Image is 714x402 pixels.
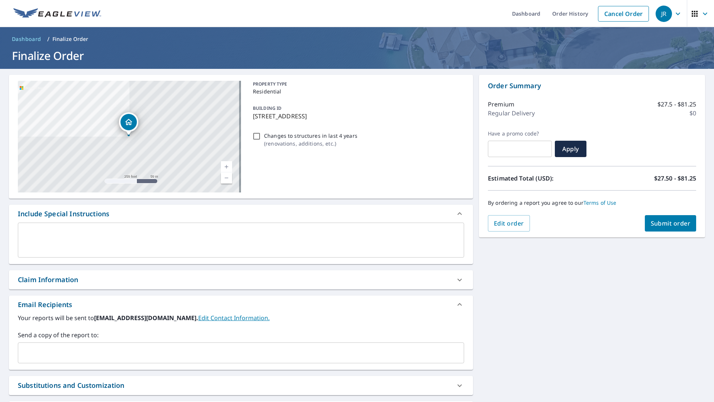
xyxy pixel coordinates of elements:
p: BUILDING ID [253,105,282,111]
p: [STREET_ADDRESS] [253,112,461,121]
p: Residential [253,87,461,95]
a: Dashboard [9,33,44,45]
p: Finalize Order [52,35,89,43]
p: By ordering a report you agree to our [488,200,696,206]
button: Edit order [488,215,530,232]
li: / [47,35,49,44]
b: [EMAIL_ADDRESS][DOMAIN_NAME]. [94,314,198,322]
div: Include Special Instructions [18,209,109,219]
div: Claim Information [9,270,473,289]
span: Submit order [651,219,691,227]
label: Your reports will be sent to [18,313,464,322]
label: Have a promo code? [488,130,552,137]
span: Dashboard [12,35,41,43]
img: EV Logo [13,8,101,19]
p: $27.5 - $81.25 [657,100,696,109]
a: Terms of Use [583,199,617,206]
label: Send a copy of the report to: [18,331,464,339]
a: Current Level 17, Zoom In [221,161,232,172]
button: Apply [555,141,586,157]
a: EditContactInfo [198,314,270,322]
p: Order Summary [488,81,696,91]
div: Include Special Instructions [9,205,473,223]
div: JR [656,6,672,22]
p: ( renovations, additions, etc. ) [264,140,357,147]
div: Dropped pin, building 1, Residential property, 5 Tisbury Rd Old Lyme, CT 06371 [119,112,138,135]
div: Email Recipients [18,300,72,310]
span: Apply [561,145,580,153]
p: PROPERTY TYPE [253,81,461,87]
div: Substitutions and Customization [18,380,125,390]
h1: Finalize Order [9,48,705,63]
p: $0 [689,109,696,118]
p: Premium [488,100,514,109]
div: Substitutions and Customization [9,376,473,395]
span: Edit order [494,219,524,227]
div: Claim Information [18,275,78,285]
a: Current Level 17, Zoom Out [221,172,232,184]
p: $27.50 - $81.25 [654,174,696,183]
div: Email Recipients [9,296,473,313]
p: Estimated Total (USD): [488,174,592,183]
p: Changes to structures in last 4 years [264,132,357,140]
p: Regular Delivery [488,109,535,118]
a: Cancel Order [598,6,649,22]
button: Submit order [645,215,697,232]
nav: breadcrumb [9,33,705,45]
